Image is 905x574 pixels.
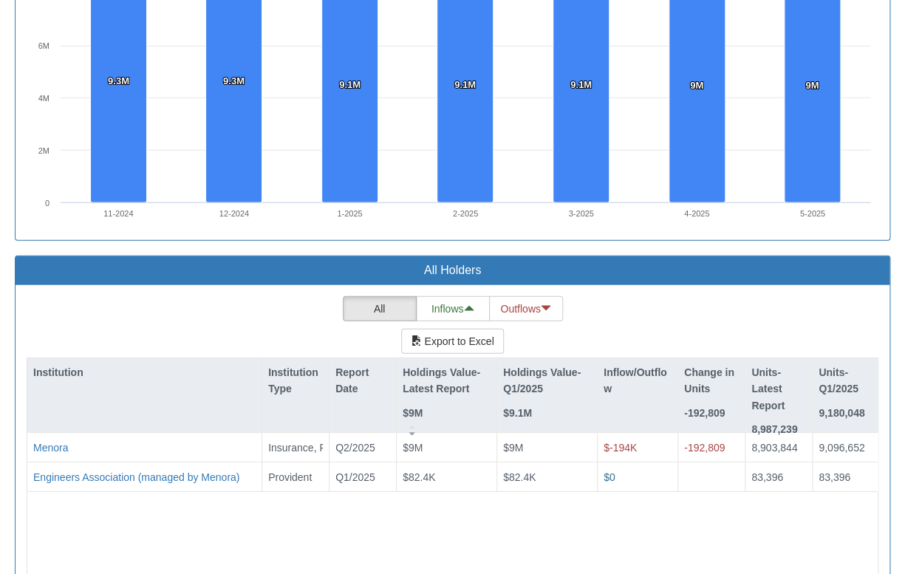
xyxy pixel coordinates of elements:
div: Provident [268,470,323,485]
tspan: 9.1M [339,79,361,90]
span: $82.4K [503,471,536,483]
text: 6M [38,41,49,50]
strong: 8,987,239 [751,423,797,435]
button: Export to Excel [401,329,503,354]
button: Inflows [416,296,490,321]
text: 1-2025 [337,209,362,218]
p: Change in Units [684,364,739,397]
div: -192,809 [684,440,739,455]
text: 0 [45,199,49,208]
p: Units-Q1/2025 [819,364,872,397]
span: $0 [604,471,615,483]
div: 83,396 [751,470,806,485]
tspan: 9.3M [223,75,245,86]
div: Q2/2025 [335,440,390,455]
strong: 9,180,048 [819,407,864,419]
strong: -192,809 [684,407,725,419]
tspan: 9M [690,80,703,91]
strong: $9M [403,407,423,419]
span: $9M [503,442,523,454]
button: Menora [33,440,68,455]
p: Holdings Value-Q1/2025 [503,364,591,397]
div: Insurance, Pension, Provident [268,440,323,455]
div: Report Date [329,358,396,403]
tspan: 9.1M [570,79,592,90]
span: $82.4K [403,471,435,483]
span: $-194K [604,442,637,454]
div: 83,396 [819,470,872,485]
strong: $9.1M [503,407,532,419]
text: 4M [38,94,49,103]
text: 11-2024 [103,209,133,218]
text: 2-2025 [453,209,478,218]
text: 4-2025 [684,209,709,218]
button: All [343,296,417,321]
tspan: 9.3M [108,75,129,86]
tspan: 9M [805,80,819,91]
div: Inflow/Outflow [598,358,677,403]
div: 9,096,652 [819,440,872,455]
text: 12-2024 [219,209,249,218]
text: 5-2025 [800,209,825,218]
tspan: 9.1M [454,79,476,90]
div: Institution Type [262,358,329,403]
p: Units-Latest Report [751,364,806,414]
button: Engineers Association (managed by Menora) [33,470,239,485]
text: 2M [38,146,49,155]
div: Q1/2025 [335,470,390,485]
p: Holdings Value-Latest Report [403,364,491,397]
h3: All Holders [27,264,878,277]
text: 3-2025 [568,209,593,218]
button: Outflows [489,296,563,321]
span: $9M [403,442,423,454]
div: Institution [27,358,262,386]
